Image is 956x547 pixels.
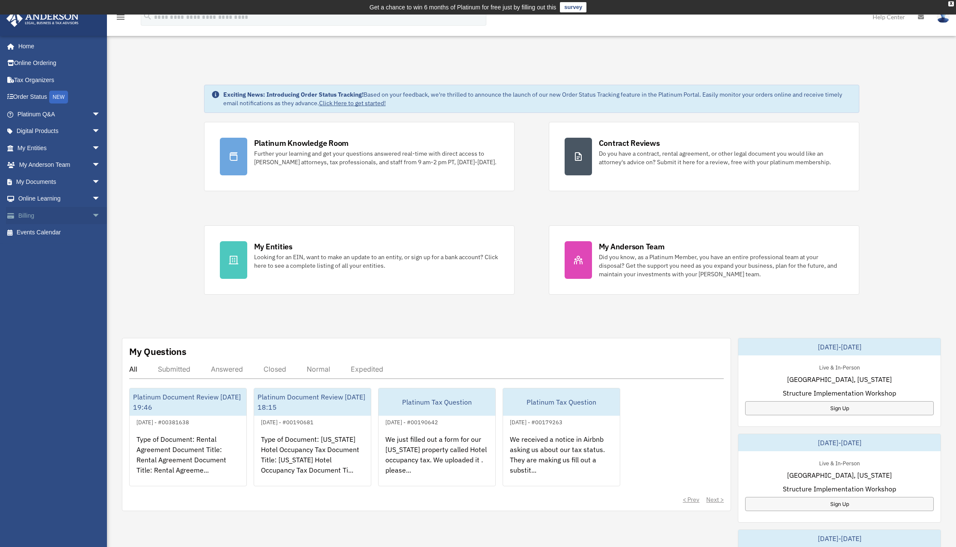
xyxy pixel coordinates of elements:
img: Anderson Advisors Platinum Portal [4,10,81,27]
span: [GEOGRAPHIC_DATA], [US_STATE] [787,374,892,384]
div: Answered [211,365,243,373]
a: Contract Reviews Do you have a contract, rental agreement, or other legal document you would like... [549,122,859,191]
div: My Entities [254,241,293,252]
a: Platinum Q&Aarrow_drop_down [6,106,113,123]
div: Platinum Document Review [DATE] 19:46 [130,388,246,416]
a: Home [6,38,109,55]
span: arrow_drop_down [92,106,109,123]
strong: Exciting News: Introducing Order Status Tracking! [223,91,364,98]
div: Further your learning and get your questions answered real-time with direct access to [PERSON_NAM... [254,149,499,166]
a: Billingarrow_drop_down [6,207,113,224]
span: arrow_drop_down [92,157,109,174]
div: Live & In-Person [812,458,867,467]
div: All [129,365,137,373]
div: We received a notice in Airbnb asking us about our tax status. They are making us fill out a subs... [503,427,620,494]
div: [DATE]-[DATE] [738,530,941,547]
a: My Entities Looking for an EIN, want to make an update to an entity, or sign up for a bank accoun... [204,225,515,295]
a: menu [115,15,126,22]
a: My Entitiesarrow_drop_down [6,139,113,157]
div: Normal [307,365,330,373]
img: User Pic [937,11,950,23]
a: Sign Up [745,401,934,415]
span: arrow_drop_down [92,190,109,208]
div: Platinum Document Review [DATE] 18:15 [254,388,371,416]
div: [DATE]-[DATE] [738,434,941,451]
i: search [143,12,152,21]
div: [DATE] - #00190681 [254,417,320,426]
div: Platinum Tax Question [503,388,620,416]
div: My Questions [129,345,186,358]
span: [GEOGRAPHIC_DATA], [US_STATE] [787,470,892,480]
a: Sign Up [745,497,934,511]
div: Platinum Tax Question [379,388,495,416]
div: Type of Document: [US_STATE] Hotel Occupancy Tax Document Title: [US_STATE] Hotel Occupancy Tax D... [254,427,371,494]
div: Closed [263,365,286,373]
a: Digital Productsarrow_drop_down [6,123,113,140]
a: Order StatusNEW [6,89,113,106]
span: arrow_drop_down [92,173,109,191]
div: [DATE] - #00179263 [503,417,569,426]
div: Do you have a contract, rental agreement, or other legal document you would like an attorney's ad... [599,149,844,166]
div: Submitted [158,365,190,373]
a: Click Here to get started! [319,99,386,107]
div: [DATE] - #00381638 [130,417,196,426]
a: Platinum Document Review [DATE] 18:15[DATE] - #00190681Type of Document: [US_STATE] Hotel Occupan... [254,388,371,486]
div: Type of Document: Rental Agreement Document Title: Rental Agreement Document Title: Rental Agreem... [130,427,246,494]
i: menu [115,12,126,22]
a: Online Learningarrow_drop_down [6,190,113,207]
span: arrow_drop_down [92,139,109,157]
span: Structure Implementation Workshop [783,388,896,398]
div: Did you know, as a Platinum Member, you have an entire professional team at your disposal? Get th... [599,253,844,278]
a: Platinum Tax Question[DATE] - #00190642We just filled out a form for our [US_STATE] property call... [378,388,496,486]
div: My Anderson Team [599,241,665,252]
div: Looking for an EIN, want to make an update to an entity, or sign up for a bank account? Click her... [254,253,499,270]
a: My Anderson Teamarrow_drop_down [6,157,113,174]
a: Tax Organizers [6,71,113,89]
div: Live & In-Person [812,362,867,371]
a: My Documentsarrow_drop_down [6,173,113,190]
span: arrow_drop_down [92,123,109,140]
div: Platinum Knowledge Room [254,138,349,148]
div: Get a chance to win 6 months of Platinum for free just by filling out this [370,2,556,12]
a: Platinum Document Review [DATE] 19:46[DATE] - #00381638Type of Document: Rental Agreement Documen... [129,388,247,486]
div: [DATE] - #00190642 [379,417,445,426]
div: [DATE]-[DATE] [738,338,941,355]
div: Expedited [351,365,383,373]
a: survey [560,2,586,12]
span: Structure Implementation Workshop [783,484,896,494]
div: We just filled out a form for our [US_STATE] property called Hotel occupancy tax. We uploaded it ... [379,427,495,494]
div: close [948,1,954,6]
a: Platinum Knowledge Room Further your learning and get your questions answered real-time with dire... [204,122,515,191]
span: arrow_drop_down [92,207,109,225]
a: My Anderson Team Did you know, as a Platinum Member, you have an entire professional team at your... [549,225,859,295]
a: Platinum Tax Question[DATE] - #00179263We received a notice in Airbnb asking us about our tax sta... [503,388,620,486]
div: Based on your feedback, we're thrilled to announce the launch of our new Order Status Tracking fe... [223,90,852,107]
a: Online Ordering [6,55,113,72]
div: NEW [49,91,68,103]
a: Events Calendar [6,224,113,241]
div: Contract Reviews [599,138,660,148]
